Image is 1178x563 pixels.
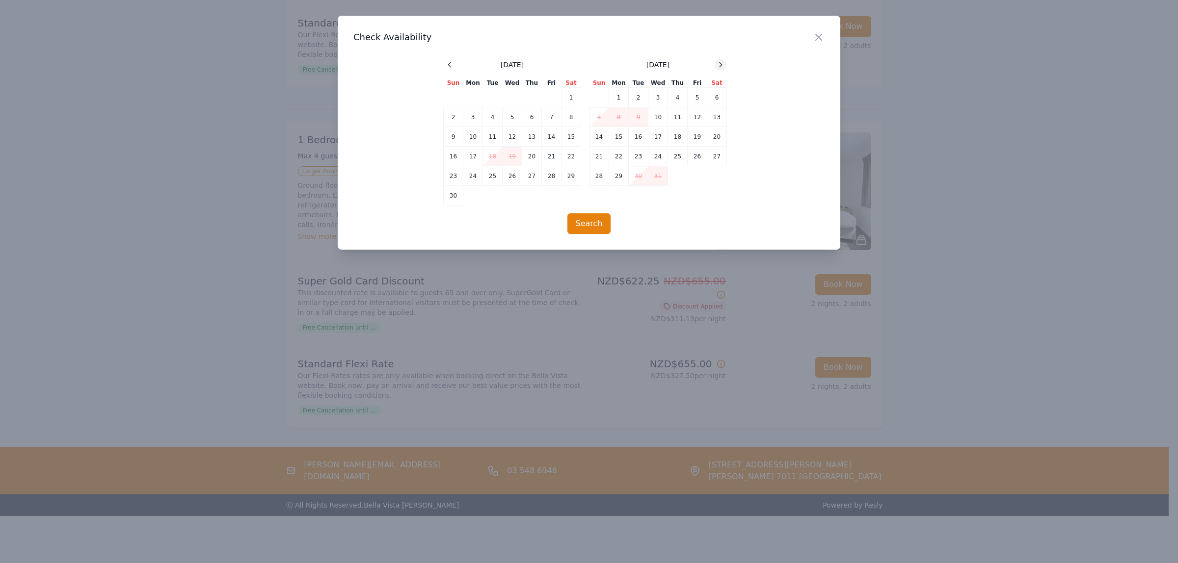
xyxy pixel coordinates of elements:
td: 28 [542,166,562,186]
td: 27 [522,166,542,186]
td: 26 [503,166,522,186]
td: 24 [648,147,668,166]
td: 4 [668,88,688,107]
td: 7 [542,107,562,127]
td: 18 [483,147,503,166]
th: Sat [707,78,727,88]
td: 31 [648,166,668,186]
th: Sat [562,78,581,88]
th: Tue [629,78,648,88]
th: Mon [463,78,483,88]
td: 9 [444,127,463,147]
td: 6 [522,107,542,127]
td: 1 [562,88,581,107]
h3: Check Availability [353,31,825,43]
td: 4 [483,107,503,127]
td: 11 [483,127,503,147]
td: 26 [688,147,707,166]
td: 25 [483,166,503,186]
td: 14 [589,127,609,147]
td: 17 [648,127,668,147]
td: 30 [629,166,648,186]
td: 27 [707,147,727,166]
td: 23 [629,147,648,166]
td: 17 [463,147,483,166]
td: 24 [463,166,483,186]
td: 15 [562,127,581,147]
td: 6 [707,88,727,107]
td: 13 [707,107,727,127]
th: Thu [522,78,542,88]
td: 15 [609,127,629,147]
th: Sun [589,78,609,88]
td: 8 [609,107,629,127]
td: 25 [668,147,688,166]
th: Fri [688,78,707,88]
td: 12 [503,127,522,147]
td: 16 [629,127,648,147]
td: 2 [444,107,463,127]
th: Tue [483,78,503,88]
th: Mon [609,78,629,88]
td: 22 [609,147,629,166]
th: Fri [542,78,562,88]
td: 14 [542,127,562,147]
th: Wed [648,78,668,88]
td: 30 [444,186,463,205]
td: 20 [707,127,727,147]
td: 9 [629,107,648,127]
th: Thu [668,78,688,88]
td: 8 [562,107,581,127]
span: [DATE] [646,60,669,70]
td: 21 [589,147,609,166]
td: 29 [609,166,629,186]
td: 19 [688,127,707,147]
td: 28 [589,166,609,186]
td: 16 [444,147,463,166]
td: 2 [629,88,648,107]
td: 10 [463,127,483,147]
td: 3 [463,107,483,127]
td: 11 [668,107,688,127]
td: 23 [444,166,463,186]
td: 18 [668,127,688,147]
span: [DATE] [501,60,524,70]
td: 1 [609,88,629,107]
td: 29 [562,166,581,186]
button: Search [567,213,611,234]
td: 19 [503,147,522,166]
td: 10 [648,107,668,127]
td: 7 [589,107,609,127]
td: 22 [562,147,581,166]
td: 12 [688,107,707,127]
td: 5 [503,107,522,127]
td: 21 [542,147,562,166]
td: 3 [648,88,668,107]
td: 20 [522,147,542,166]
td: 13 [522,127,542,147]
th: Wed [503,78,522,88]
th: Sun [444,78,463,88]
td: 5 [688,88,707,107]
